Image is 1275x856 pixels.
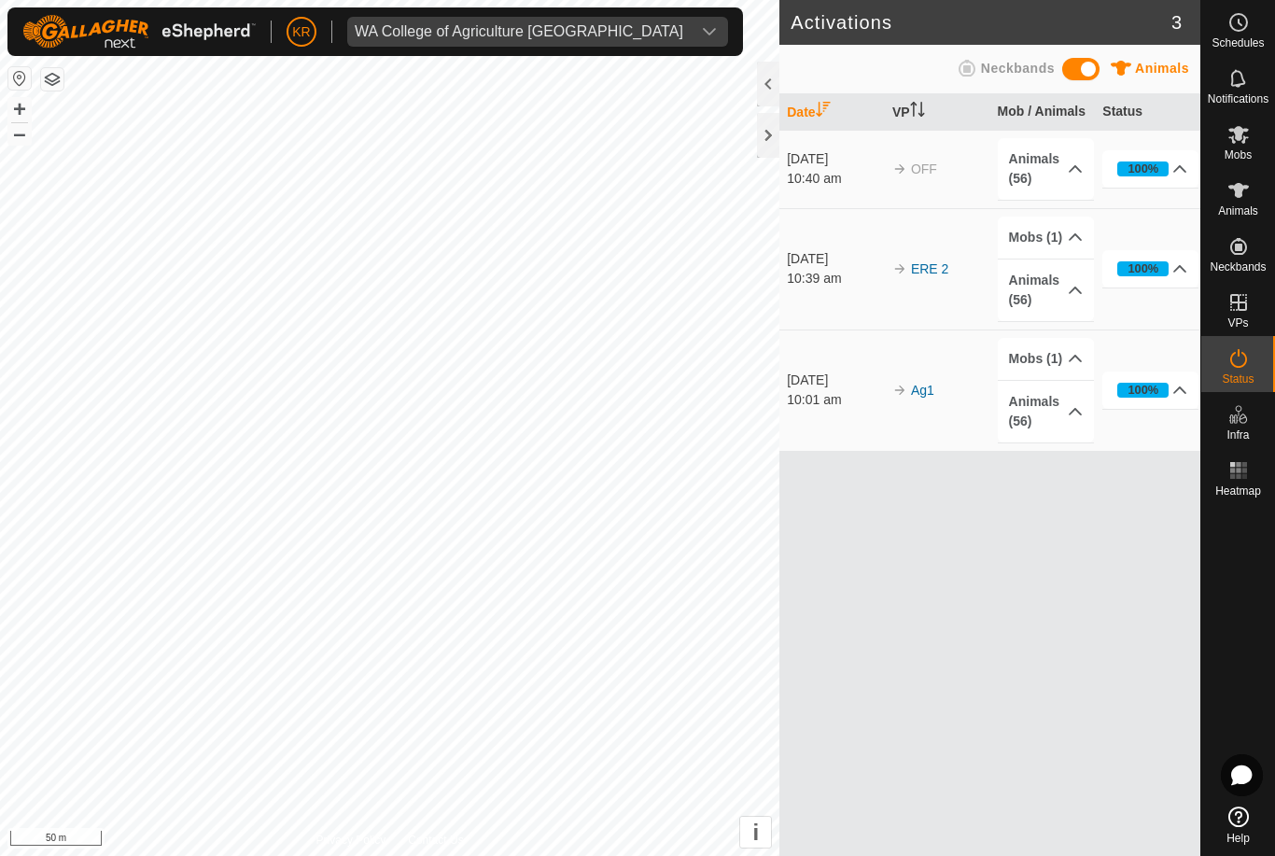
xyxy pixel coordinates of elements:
span: OFF [911,161,937,176]
span: WA College of Agriculture Denmark [347,17,691,47]
span: Schedules [1212,37,1264,49]
button: i [740,817,771,848]
h2: Activations [791,11,1171,34]
a: ERE 2 [911,261,948,276]
button: Reset Map [8,67,31,90]
span: Notifications [1208,93,1268,105]
p-sorticon: Activate to sort [910,105,925,119]
p-accordion-header: Mobs (1) [998,338,1094,380]
p-accordion-header: 100% [1102,372,1198,409]
th: Date [779,94,885,131]
a: Contact Us [408,832,463,849]
div: 100% [1117,383,1169,398]
div: [DATE] [787,249,883,269]
button: + [8,98,31,120]
span: Animals [1135,61,1189,76]
p-accordion-header: Mobs (1) [998,217,1094,259]
span: Help [1226,833,1250,844]
span: Infra [1226,429,1249,441]
button: – [8,122,31,145]
a: Privacy Policy [316,832,386,849]
div: [DATE] [787,371,883,390]
p-accordion-header: 100% [1102,150,1198,188]
span: Status [1222,373,1254,385]
span: Heatmap [1215,485,1261,497]
span: Mobs [1225,149,1252,161]
span: Neckbands [981,61,1055,76]
img: arrow [892,383,907,398]
div: 100% [1128,160,1158,177]
p-accordion-header: Animals (56) [998,381,1094,442]
img: Gallagher Logo [22,15,256,49]
span: i [752,820,759,845]
div: 10:39 am [787,269,883,288]
div: 10:01 am [787,390,883,410]
span: KR [292,22,310,42]
span: 3 [1171,8,1182,36]
p-accordion-header: Animals (56) [998,138,1094,200]
img: arrow [892,161,907,176]
div: dropdown trigger [691,17,728,47]
p-sorticon: Activate to sort [816,105,831,119]
button: Map Layers [41,68,63,91]
div: 100% [1117,261,1169,276]
div: WA College of Agriculture [GEOGRAPHIC_DATA] [355,24,683,39]
div: 100% [1128,381,1158,399]
a: Ag1 [911,383,934,398]
th: VP [885,94,990,131]
span: Animals [1218,205,1258,217]
img: arrow [892,261,907,276]
div: 100% [1128,260,1158,277]
a: Help [1201,799,1275,851]
div: 100% [1117,161,1169,176]
div: 10:40 am [787,169,883,189]
th: Mob / Animals [990,94,1096,131]
th: Status [1095,94,1200,131]
p-accordion-header: Animals (56) [998,260,1094,321]
span: VPs [1227,317,1248,329]
p-accordion-header: 100% [1102,250,1198,288]
div: [DATE] [787,149,883,169]
span: Neckbands [1210,261,1266,273]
